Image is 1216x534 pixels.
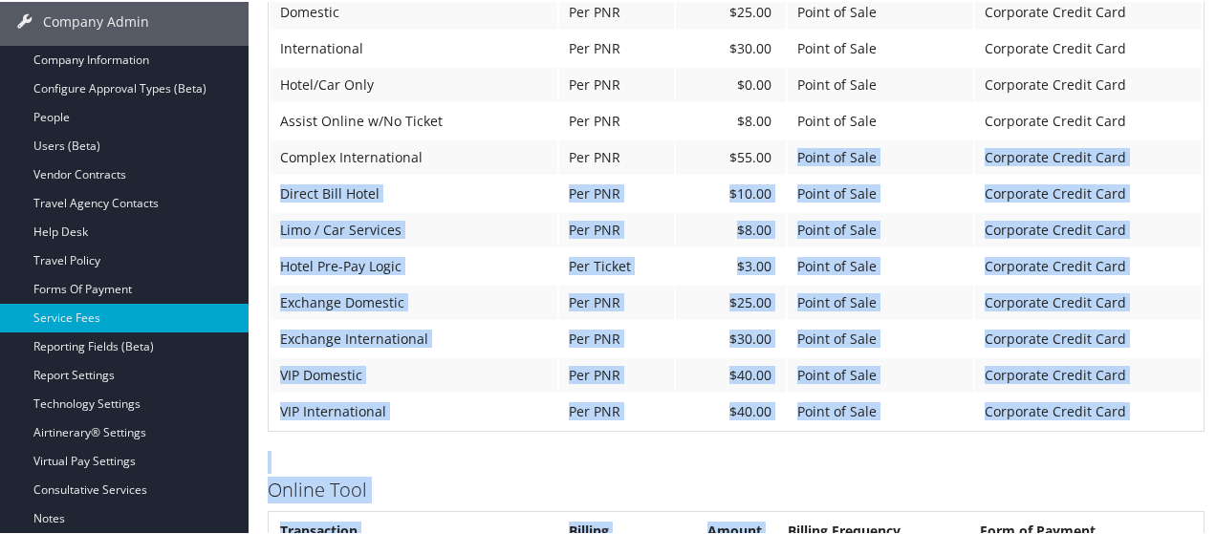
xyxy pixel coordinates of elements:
[676,284,786,318] td: $25.00
[788,175,973,209] td: Point of Sale
[676,211,786,246] td: $8.00
[271,247,557,282] td: Hotel Pre-Pay Logic
[676,247,786,282] td: $3.00
[788,30,973,64] td: Point of Sale
[559,66,674,100] td: Per PNR
[788,320,973,354] td: Point of Sale
[271,139,557,173] td: Complex International
[559,211,674,246] td: Per PNR
[271,211,557,246] td: Limo / Car Services
[559,139,674,173] td: Per PNR
[559,30,674,64] td: Per PNR
[975,320,1202,354] td: Corporate Credit Card
[975,175,1202,209] td: Corporate Credit Card
[676,102,786,137] td: $8.00
[559,284,674,318] td: Per PNR
[676,66,786,100] td: $0.00
[788,211,973,246] td: Point of Sale
[975,393,1202,427] td: Corporate Credit Card
[271,320,557,354] td: Exchange International
[676,393,786,427] td: $40.00
[271,393,557,427] td: VIP International
[975,284,1202,318] td: Corporate Credit Card
[676,30,786,64] td: $30.00
[788,102,973,137] td: Point of Sale
[271,284,557,318] td: Exchange Domestic
[676,320,786,354] td: $30.00
[975,247,1202,282] td: Corporate Credit Card
[975,139,1202,173] td: Corporate Credit Card
[975,66,1202,100] td: Corporate Credit Card
[559,393,674,427] td: Per PNR
[676,356,786,391] td: $40.00
[788,247,973,282] td: Point of Sale
[559,175,674,209] td: Per PNR
[271,30,557,64] td: International
[559,320,674,354] td: Per PNR
[268,475,1205,502] h3: Online Tool
[271,356,557,391] td: VIP Domestic
[676,175,786,209] td: $10.00
[271,102,557,137] td: Assist Online w/No Ticket
[271,175,557,209] td: Direct Bill Hotel
[788,284,973,318] td: Point of Sale
[559,356,674,391] td: Per PNR
[975,102,1202,137] td: Corporate Credit Card
[975,211,1202,246] td: Corporate Credit Card
[271,66,557,100] td: Hotel/Car Only
[788,139,973,173] td: Point of Sale
[788,356,973,391] td: Point of Sale
[975,356,1202,391] td: Corporate Credit Card
[559,102,674,137] td: Per PNR
[559,247,674,282] td: Per Ticket
[788,393,973,427] td: Point of Sale
[676,139,786,173] td: $55.00
[788,66,973,100] td: Point of Sale
[975,30,1202,64] td: Corporate Credit Card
